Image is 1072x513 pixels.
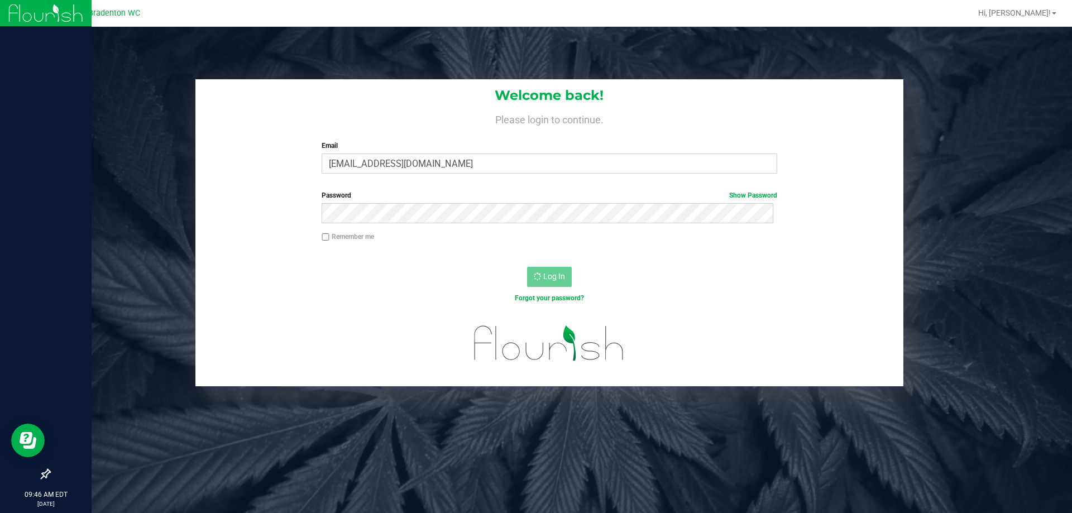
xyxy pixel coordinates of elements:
[5,490,87,500] p: 09:46 AM EDT
[322,233,329,241] input: Remember me
[543,272,565,281] span: Log In
[527,267,572,287] button: Log In
[322,232,374,242] label: Remember me
[978,8,1051,17] span: Hi, [PERSON_NAME]!
[195,112,903,125] h4: Please login to continue.
[11,424,45,457] iframe: Resource center
[195,88,903,103] h1: Welcome back!
[5,500,87,508] p: [DATE]
[515,294,584,302] a: Forgot your password?
[729,191,777,199] a: Show Password
[322,191,351,199] span: Password
[88,8,140,18] span: Bradenton WC
[461,315,638,372] img: flourish_logo.svg
[322,141,777,151] label: Email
